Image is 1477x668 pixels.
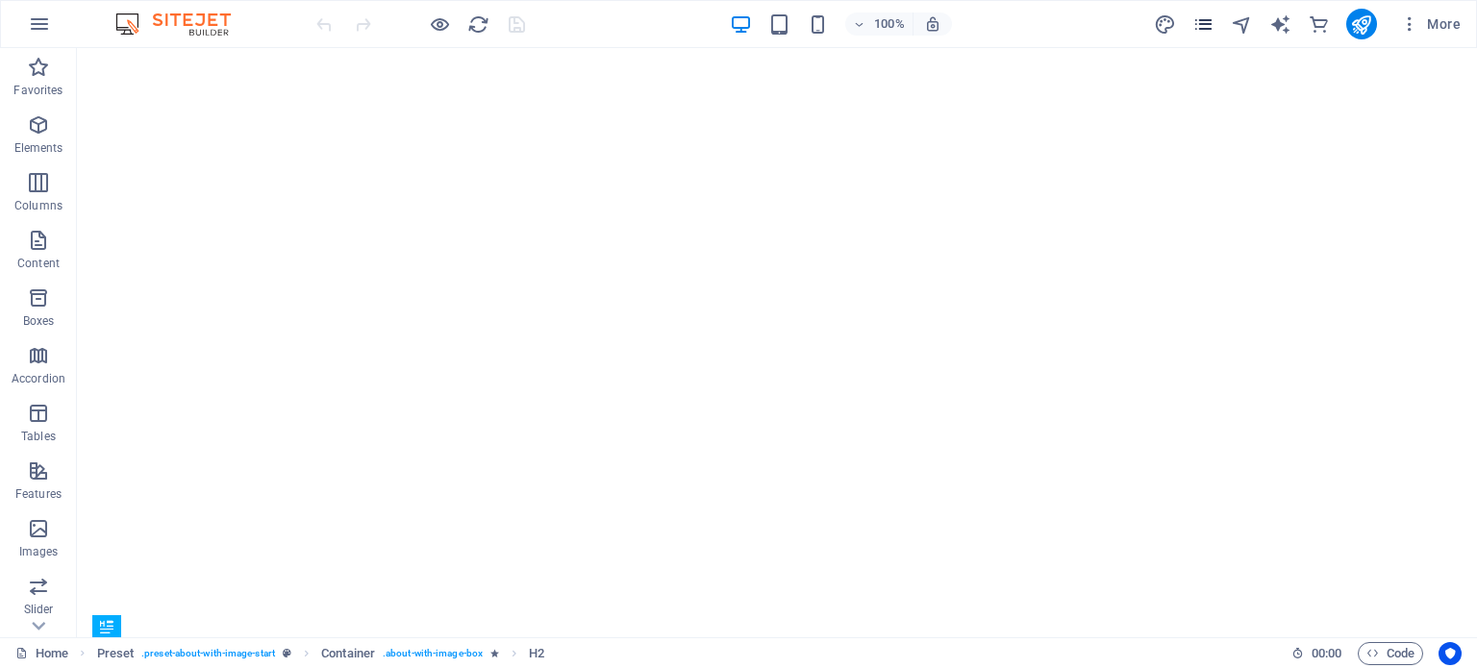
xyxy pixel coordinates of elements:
[1231,13,1253,36] i: Navigator
[15,642,68,665] a: Click to cancel selection. Double-click to open Pages
[1269,12,1292,36] button: text_generator
[1231,12,1254,36] button: navigator
[1154,12,1177,36] button: design
[97,642,545,665] nav: breadcrumb
[1192,12,1215,36] button: pages
[1366,642,1414,665] span: Code
[321,642,375,665] span: Click to select. Double-click to edit
[467,13,489,36] i: Reload page
[1358,642,1423,665] button: Code
[1154,13,1176,36] i: Design (Ctrl+Alt+Y)
[17,256,60,271] p: Content
[1308,12,1331,36] button: commerce
[1350,13,1372,36] i: Publish
[13,83,63,98] p: Favorites
[97,642,135,665] span: Click to select. Double-click to edit
[1346,9,1377,39] button: publish
[490,648,499,658] i: Element contains an animation
[1291,642,1342,665] h6: Session time
[12,371,65,386] p: Accordion
[14,140,63,156] p: Elements
[14,198,63,213] p: Columns
[19,544,59,559] p: Images
[466,12,489,36] button: reload
[383,642,483,665] span: . about-with-image-box
[23,313,55,329] p: Boxes
[21,429,56,444] p: Tables
[1392,9,1468,39] button: More
[845,12,914,36] button: 100%
[529,642,544,665] span: Click to select. Double-click to edit
[111,12,255,36] img: Editor Logo
[24,602,54,617] p: Slider
[874,12,905,36] h6: 100%
[1312,642,1341,665] span: 00 00
[141,642,275,665] span: . preset-about-with-image-start
[283,648,291,658] i: This element is a customizable preset
[1269,13,1291,36] i: AI Writer
[1325,646,1328,660] span: :
[1308,13,1330,36] i: Commerce
[1439,642,1462,665] button: Usercentrics
[1400,14,1461,34] span: More
[428,12,451,36] button: Click here to leave preview mode and continue editing
[15,486,62,502] p: Features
